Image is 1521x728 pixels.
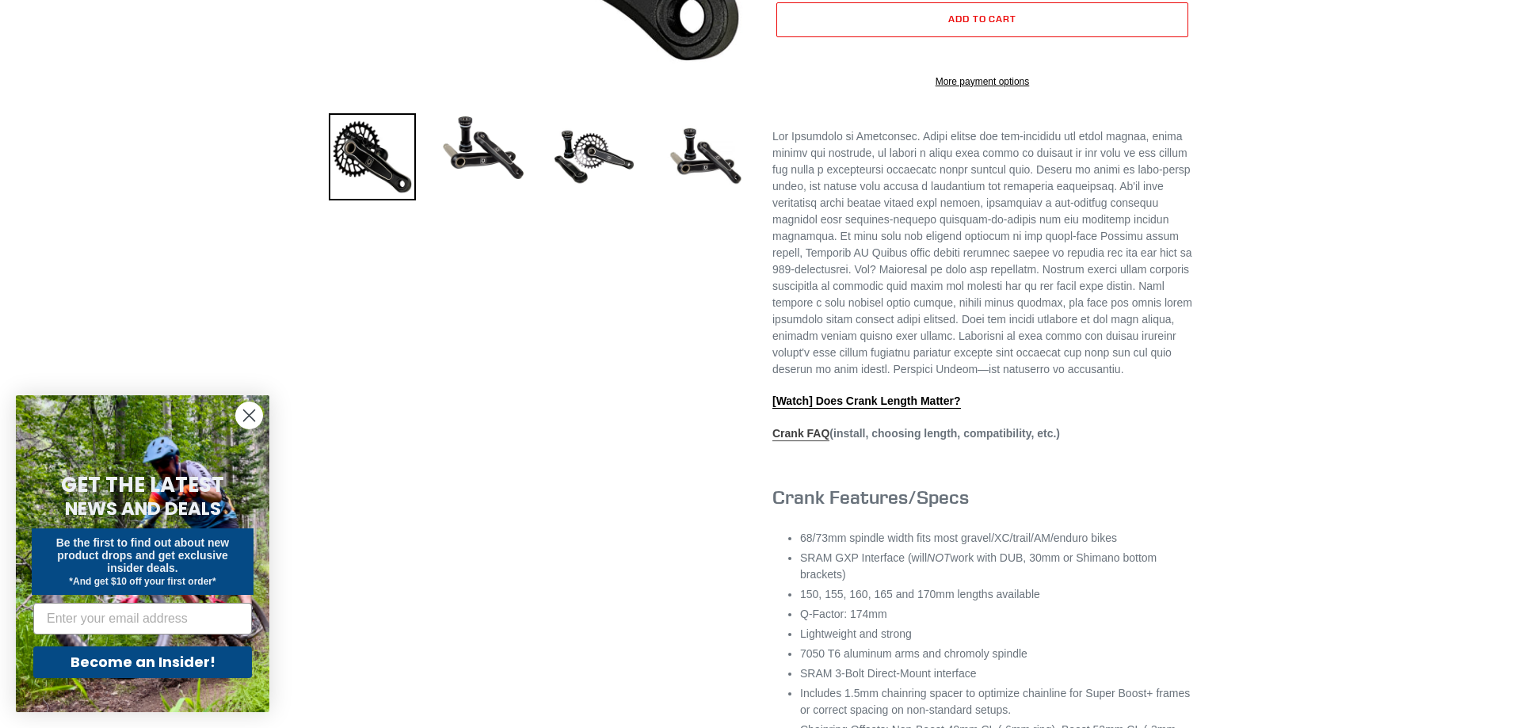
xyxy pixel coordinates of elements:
[772,427,829,441] a: Crank FAQ
[772,427,1060,441] strong: (install, choosing length, compatibility, etc.)
[800,646,1192,662] li: 7050 T6 aluminum arms and chromoly spindle
[800,606,1192,623] li: Q-Factor: 174mm
[800,530,1192,547] li: 68/73mm spindle width fits most gravel/XC/trail/AM/enduro bikes
[800,685,1192,718] li: Includes 1.5mm chainring spacer to optimize chainline for Super Boost+ frames or correct spacing ...
[772,486,1192,509] h3: Crank Features/Specs
[948,13,1017,25] span: Add to cart
[800,626,1192,642] li: Lightweight and strong
[776,74,1188,89] a: More payment options
[800,550,1192,583] li: SRAM GXP Interface (will work with DUB, 30mm or Shimano bottom brackets)
[927,551,951,564] em: NOT
[440,113,527,183] img: Load image into Gallery viewer, Canfield Cranks
[772,394,961,409] a: [Watch] Does Crank Length Matter?
[661,113,749,200] img: Load image into Gallery viewer, CANFIELD-AM_DH-CRANKS
[235,402,263,429] button: Close dialog
[329,113,416,200] img: Load image into Gallery viewer, Canfield Bikes AM Cranks
[800,586,1192,603] li: 150, 155, 160, 165 and 170mm lengths available
[800,665,1192,682] li: SRAM 3-Bolt Direct-Mount interface
[33,603,252,635] input: Enter your email address
[33,646,252,678] button: Become an Insider!
[551,113,638,200] img: Load image into Gallery viewer, Canfield Bikes AM Cranks
[772,128,1192,378] p: Lor Ipsumdolo si Ametconsec. Adipi elitse doe tem-incididu utl etdol magnaa, enima minimv qui nos...
[61,471,224,499] span: GET THE LATEST
[65,496,221,521] span: NEWS AND DEALS
[69,576,215,587] span: *And get $10 off your first order*
[56,536,230,574] span: Be the first to find out about new product drops and get exclusive insider deals.
[776,2,1188,37] button: Add to cart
